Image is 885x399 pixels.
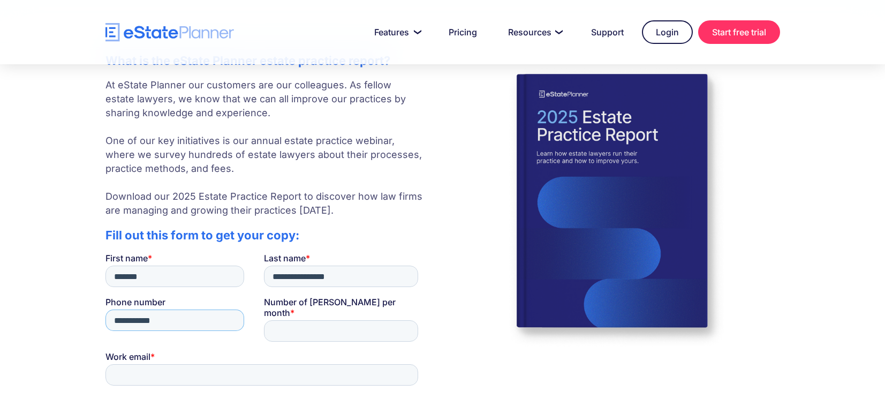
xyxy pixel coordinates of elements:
[444,43,780,379] img: 2024 estate planning practice report
[436,21,490,43] a: Pricing
[495,21,573,43] a: Resources
[642,20,693,44] a: Login
[105,23,234,42] a: home
[105,78,422,217] p: At eState Planner our customers are our colleagues. As fellow estate lawyers, we know that we can...
[361,21,430,43] a: Features
[698,20,780,44] a: Start free trial
[578,21,637,43] a: Support
[105,228,422,242] h2: Fill out this form to get your copy:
